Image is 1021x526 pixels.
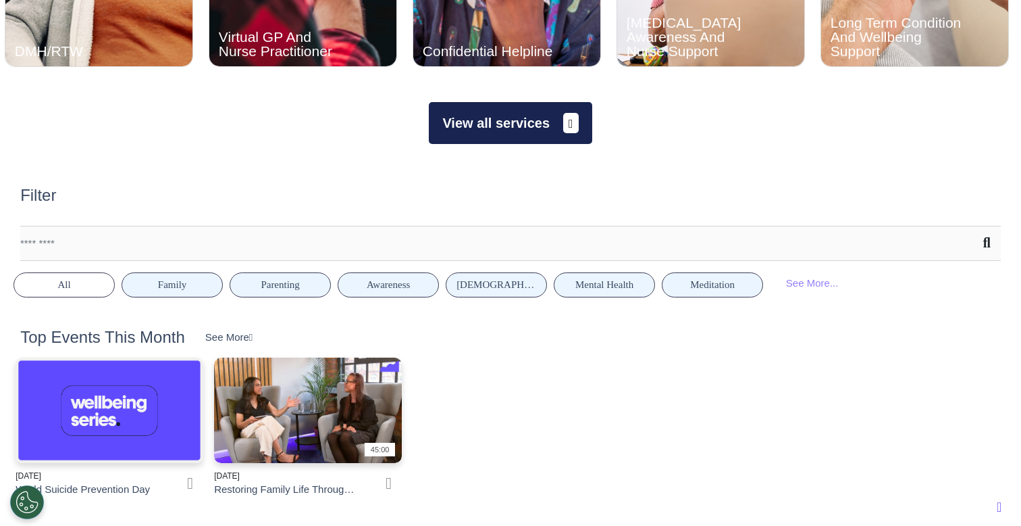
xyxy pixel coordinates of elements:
div: World Suicide Prevention Day [16,482,150,498]
button: Awareness [338,272,439,297]
button: Open Preferences [10,485,44,519]
div: [MEDICAL_DATA] Awareness And Nurse Support [627,16,758,58]
button: Mental Health [554,272,655,297]
button: All [14,272,115,297]
img: TV+2.png [16,358,203,463]
button: Meditation [662,272,763,297]
button: Family [122,272,223,297]
img: WS_SL_Restoring+Family+Life+Through+Better+Sleep.png [214,358,402,463]
div: See More [205,330,253,345]
div: [DATE] [16,470,157,482]
div: 45:00 [365,443,395,457]
div: Long Term Condition And Wellbeing Support [831,16,962,58]
h2: Filter [20,186,56,206]
div: DMH/RTW [15,44,146,58]
div: See More... [770,271,854,296]
div: Virtual GP And Nurse Practitioner [219,30,350,58]
button: [DEMOGRAPHIC_DATA] Health [446,272,547,297]
div: [DATE] [214,470,355,482]
button: View all services [429,102,592,144]
div: Confidential Helpline [423,44,554,58]
button: Parenting [230,272,331,297]
h2: Top Events This Month [20,328,185,348]
div: Restoring Family Life Through Better Sleep [214,482,355,498]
